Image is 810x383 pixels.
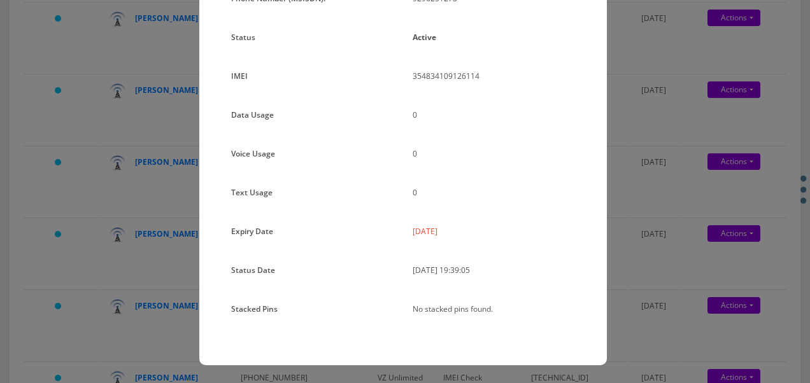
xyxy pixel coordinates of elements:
[231,261,275,279] label: Status Date
[231,222,273,240] label: Expiry Date
[231,28,255,46] label: Status
[413,261,575,279] p: [DATE] 19:39:05
[413,106,575,124] p: 0
[413,183,575,202] p: 0
[413,144,575,163] p: 0
[231,183,273,202] label: Text Usage
[231,106,274,124] label: Data Usage
[413,222,575,240] p: [DATE]
[231,67,248,85] label: IMEI
[231,144,275,163] label: Voice Usage
[413,32,436,43] strong: Active
[403,300,585,323] div: No stacked pins found.
[231,300,278,318] label: Stacked Pins
[413,67,575,85] p: 354834109126114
